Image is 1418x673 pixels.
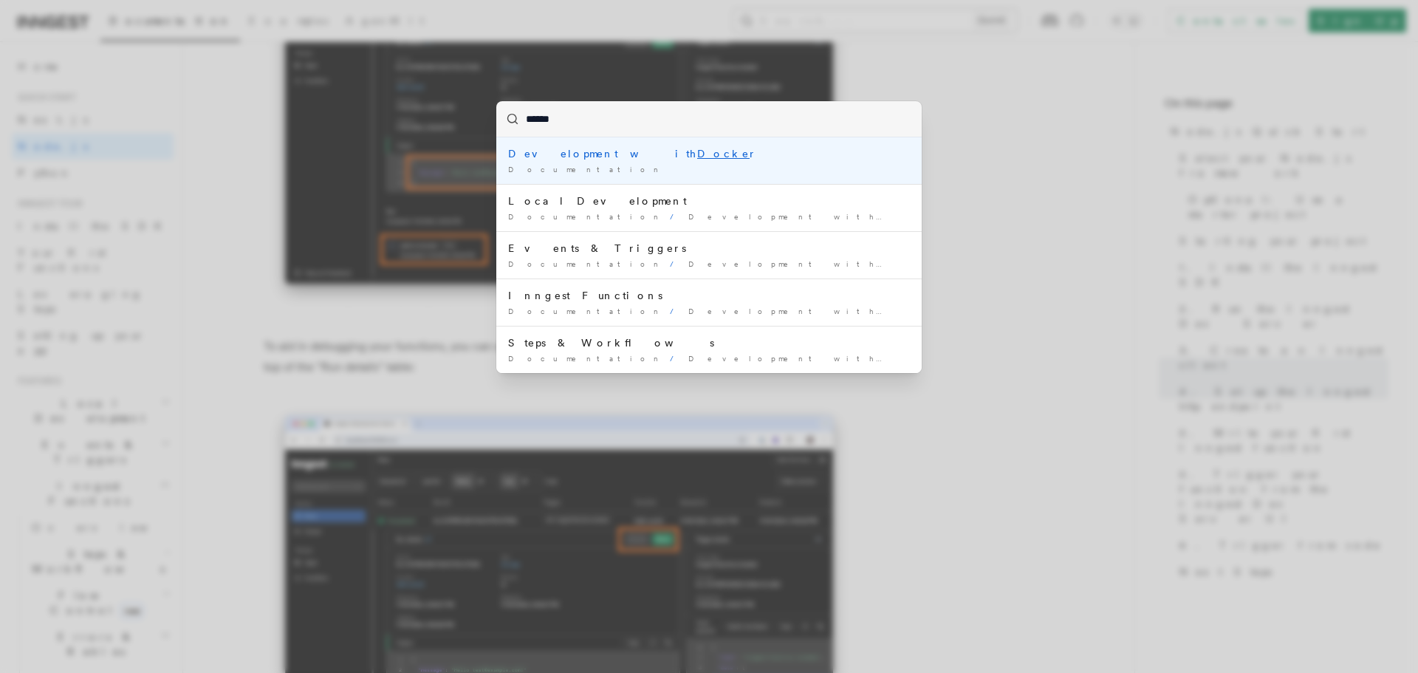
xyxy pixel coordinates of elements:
mark: Docke [876,307,942,315]
div: Events & Triggers [508,241,910,256]
span: Documentation [508,354,664,363]
div: Local Development [508,194,910,208]
span: Development with r [688,259,954,268]
mark: Docke [876,354,942,363]
mark: Docke [876,259,942,268]
span: Documentation [508,259,664,268]
span: Development with r [688,307,954,315]
div: Steps & Workflows [508,335,910,350]
div: Development with r [508,146,910,161]
div: Inngest Functions [508,288,910,303]
span: Documentation [508,307,664,315]
span: Documentation [508,165,664,174]
span: / [670,212,682,221]
span: Development with r [688,212,954,221]
span: Development with r [688,354,954,363]
span: / [670,354,682,363]
span: Documentation [508,212,664,221]
mark: Docke [697,148,750,160]
span: / [670,307,682,315]
mark: Docke [876,212,942,221]
span: / [670,259,682,268]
